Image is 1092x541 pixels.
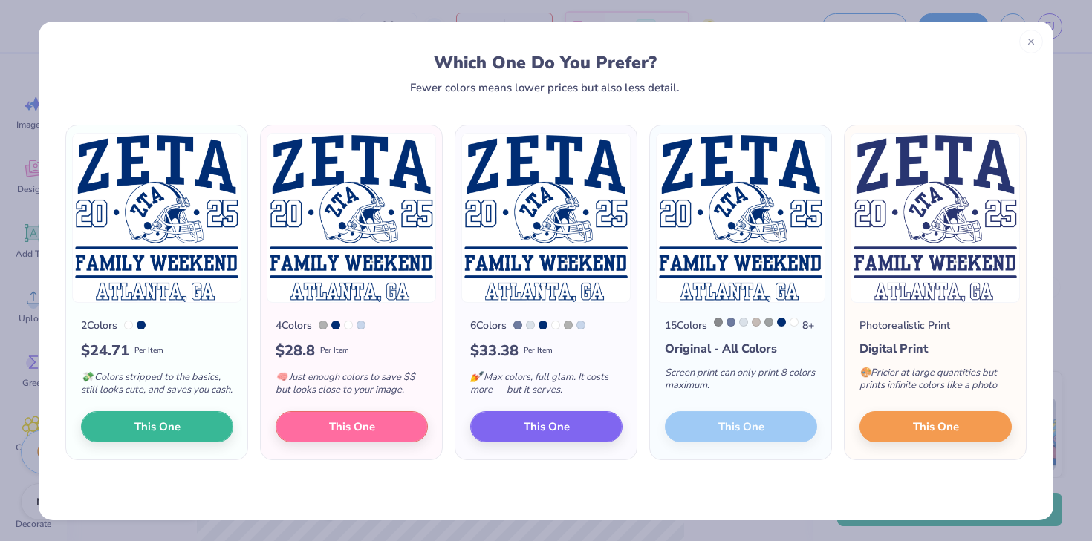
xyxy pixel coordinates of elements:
span: This One [134,418,181,435]
img: 2 color option [72,133,241,303]
div: Max colors, full glam. It costs more — but it serves. [470,362,623,411]
span: 🎨 [859,366,871,379]
button: This One [470,411,623,442]
div: 288 C [539,321,547,329]
div: 406 C [752,318,761,327]
span: 💸 [81,370,93,384]
div: White [551,321,560,329]
span: $ 33.38 [470,340,519,362]
div: 649 C [526,321,535,329]
div: 657 C [576,321,585,329]
div: Fewer colors means lower prices but also less detail. [410,82,680,94]
span: 💅 [470,370,482,384]
span: Per Item [524,345,553,356]
span: Per Item [134,345,163,356]
div: Digital Print [859,340,1012,358]
img: 4 color option [267,133,436,303]
div: 657 C [357,321,365,329]
span: $ 28.8 [276,340,315,362]
img: 6 color option [461,133,631,303]
div: Pricier at large quantities but prints infinite colors like a photo [859,358,1012,407]
span: Per Item [320,345,349,356]
div: 15 Colors [665,318,707,333]
div: Cool Gray 5 C [319,321,328,329]
div: 7667 C [727,318,735,327]
div: White [344,321,353,329]
span: $ 24.71 [81,340,129,362]
div: Cool Gray 5 C [564,321,573,329]
div: 288 C [137,321,146,329]
div: Colors stripped to the basics, still looks cute, and saves you cash. [81,362,233,411]
div: Photorealistic Print [859,318,950,333]
span: This One [524,418,570,435]
div: Cool Gray 8 C [714,318,723,327]
div: 7667 C [513,321,522,329]
div: White [790,318,799,327]
div: 288 C [777,318,786,327]
div: Screen print can only print 8 colors maximum. [665,358,817,407]
span: This One [329,418,375,435]
span: This One [913,418,959,435]
div: 649 C [739,318,748,327]
div: 422 C [764,318,773,327]
span: 🧠 [276,370,287,384]
div: White [124,321,133,329]
img: Photorealistic preview [851,133,1020,303]
div: 6 Colors [470,318,507,333]
div: Just enough colors to save $$ but looks close to your image. [276,362,428,411]
div: 288 C [331,321,340,329]
div: 8 + [714,318,814,333]
div: 4 Colors [276,318,312,333]
img: 15 color option [656,133,825,303]
div: Original - All Colors [665,340,817,358]
div: 2 Colors [81,318,117,333]
button: This One [276,411,428,442]
div: Which One Do You Prefer? [79,53,1012,73]
button: This One [81,411,233,442]
button: This One [859,411,1012,442]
